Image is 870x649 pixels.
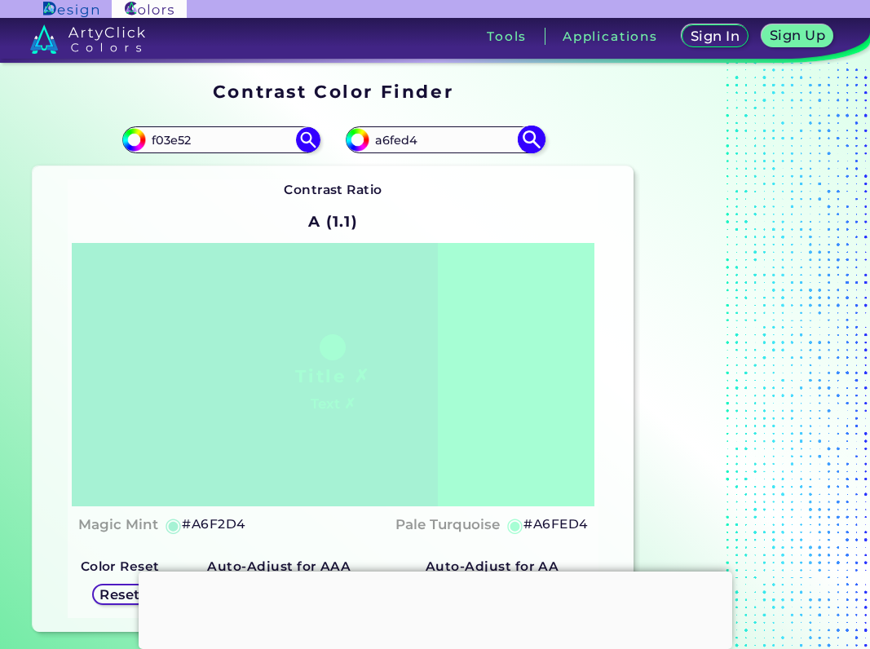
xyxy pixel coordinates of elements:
img: logo_artyclick_colors_white.svg [30,24,145,54]
img: icon search [518,126,546,154]
iframe: Advertisement [640,76,844,638]
h5: ◉ [165,515,183,535]
h5: Sign Up [771,29,825,42]
strong: Contrast Ratio [284,182,382,197]
h2: A (1.1) [301,204,365,240]
img: ArtyClick Design logo [43,2,98,17]
h4: Magic Mint [78,513,158,536]
h1: Title ✗ [295,364,370,388]
h1: Contrast Color Finder [213,79,453,104]
h5: #A6F2D4 [182,514,245,535]
h4: Text ✗ [311,392,356,416]
strong: Auto-Adjust for AA [426,558,559,574]
input: type color 1.. [146,129,298,151]
img: icon search [296,127,320,152]
h3: Tools [487,30,527,42]
a: Sign In [682,25,747,47]
a: Sign Up [762,25,832,47]
h5: Reset [100,588,139,601]
h5: ◉ [506,515,524,535]
h4: Pale Turquoise [395,513,500,536]
iframe: Advertisement [139,572,732,645]
h5: #A6FED4 [523,514,587,535]
input: type color 2.. [369,129,521,151]
strong: Auto-Adjust for AAA [207,558,351,574]
h5: Sign In [691,29,740,42]
h3: Applications [563,30,658,42]
strong: Color Reset [81,558,160,574]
